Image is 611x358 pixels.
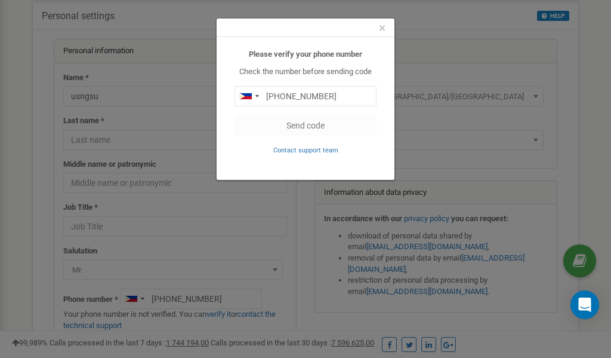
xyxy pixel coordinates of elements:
[249,50,362,59] b: Please verify your phone number
[570,290,599,319] div: Open Intercom Messenger
[234,115,377,136] button: Send code
[234,66,377,78] p: Check the number before sending code
[273,145,338,154] a: Contact support team
[234,86,377,106] input: 0905 123 4567
[379,22,385,35] button: Close
[273,146,338,154] small: Contact support team
[379,21,385,35] span: ×
[235,87,263,106] div: Telephone country code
